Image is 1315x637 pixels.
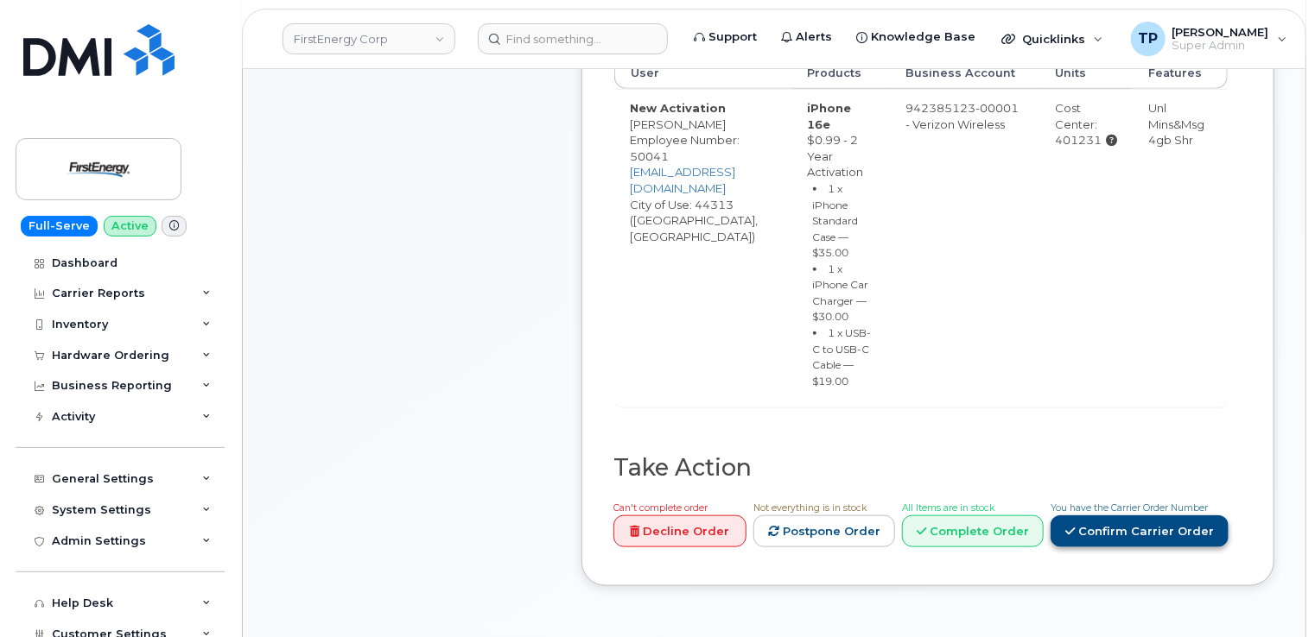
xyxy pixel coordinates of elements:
small: 1 x iPhone Car Charger — $30.00 [813,262,869,324]
a: Postpone Order [753,515,895,547]
h2: Take Action [613,455,1229,481]
strong: New Activation [630,101,726,115]
div: Tyler Pollock [1119,22,1299,56]
iframe: Messenger Launcher [1240,562,1302,624]
span: [PERSON_NAME] [1172,25,1269,39]
span: All Items are in stock [902,502,994,514]
a: Complete Order [902,515,1044,547]
span: TP [1138,28,1158,49]
small: 1 x iPhone Standard Case — $35.00 [813,182,859,259]
a: Alerts [769,20,844,54]
a: Knowledge Base [844,20,988,54]
strong: iPhone 16e [807,101,851,131]
td: 942385123-00001 - Verizon Wireless [891,89,1040,407]
a: FirstEnergy Corp [283,23,455,54]
span: Can't complete order [613,502,708,514]
td: Unl Mins&Msg 4gb Shr [1133,89,1228,407]
span: Not everything is in stock [753,502,867,514]
a: [EMAIL_ADDRESS][DOMAIN_NAME] [630,165,735,195]
span: Employee Number: 50041 [630,133,740,163]
td: $0.99 - 2 Year Activation [791,89,890,407]
span: Quicklinks [1022,32,1085,46]
a: Decline Order [613,515,746,547]
div: Cost Center: 401231 [1055,100,1117,148]
span: Support [708,28,757,46]
small: 1 x USB-C to USB-C Cable — $19.00 [813,326,872,388]
a: Support [682,20,769,54]
a: Confirm Carrier Order [1051,515,1229,547]
input: Find something... [478,23,668,54]
div: Quicklinks [989,22,1115,56]
td: [PERSON_NAME] City of Use: 44313 ([GEOGRAPHIC_DATA], [GEOGRAPHIC_DATA]) [614,89,791,407]
span: Alerts [796,28,832,46]
span: Knowledge Base [871,28,975,46]
span: You have the Carrier Order Number [1051,502,1208,514]
span: Super Admin [1172,39,1269,53]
